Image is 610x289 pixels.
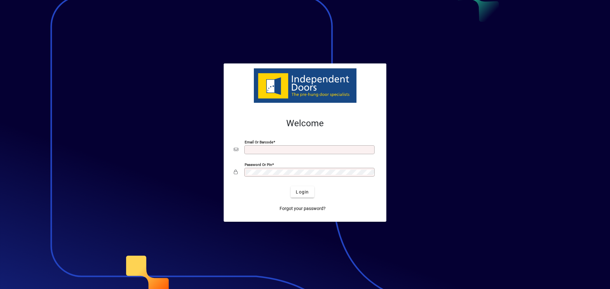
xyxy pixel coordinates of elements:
a: Forgot your password? [277,203,328,214]
button: Login [291,186,314,198]
mat-label: Password or Pin [245,162,272,167]
h2: Welcome [234,118,376,129]
span: Forgot your password? [280,205,326,212]
span: Login [296,189,309,195]
mat-label: Email or Barcode [245,140,273,144]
